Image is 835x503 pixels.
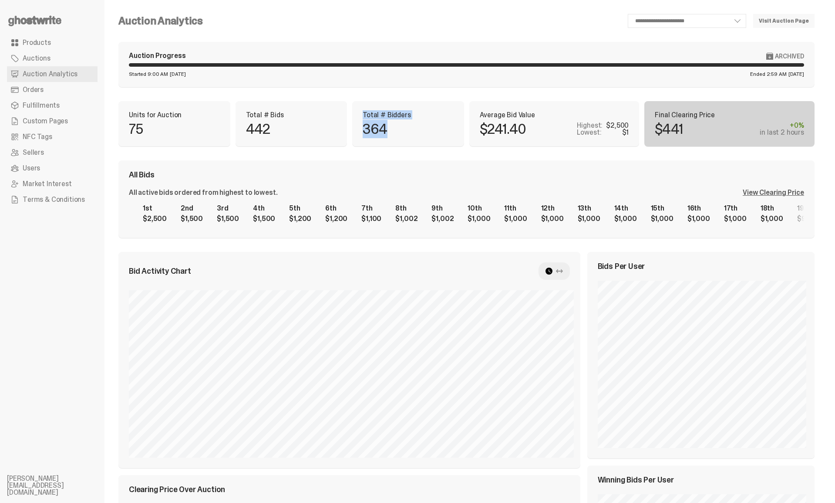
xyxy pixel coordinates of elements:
a: Market Interest [7,176,98,192]
div: Auction Progress [129,52,185,60]
li: [PERSON_NAME][EMAIL_ADDRESS][DOMAIN_NAME] [7,475,111,496]
p: 442 [246,122,270,136]
p: $441 [655,122,683,136]
span: Bid Activity Chart [129,267,191,275]
div: 11th [504,205,527,212]
span: Winning Bids Per User [598,476,674,484]
a: Visit Auction Page [753,14,815,28]
a: Sellers [7,145,98,160]
div: $2,500 [606,122,629,129]
span: Market Interest [23,180,72,187]
div: $1,000 [614,215,637,222]
a: Auction Analytics [7,66,98,82]
div: $1,100 [361,215,381,222]
span: Terms & Conditions [23,196,85,203]
p: Total # Bidders [363,112,454,119]
div: +0% [760,122,804,129]
span: [DATE] [170,71,185,77]
div: $1,000 [761,215,783,222]
div: All active bids ordered from highest to lowest. [129,189,277,196]
div: 14th [614,205,637,212]
span: [DATE] [788,71,804,77]
h4: Auction Analytics [118,16,203,26]
div: $1,200 [289,215,311,222]
div: 10th [468,205,490,212]
div: $1,200 [325,215,347,222]
div: 6th [325,205,347,212]
p: Lowest: [577,129,601,136]
a: Orders [7,82,98,98]
span: Auction Analytics [23,71,77,78]
div: 17th [724,205,747,212]
a: Users [7,160,98,176]
span: Sellers [23,149,44,156]
div: $1,000 [541,215,564,222]
a: Auctions [7,51,98,66]
span: Bids Per User [598,262,645,270]
p: Average Bid Value [480,112,629,119]
div: $1,500 [217,215,239,222]
span: Fulfillments [23,102,60,109]
div: 18th [761,205,783,212]
span: Auctions [23,55,51,62]
div: $1,000 [468,215,490,222]
p: Total # Bids [246,112,337,119]
p: 75 [129,122,143,136]
div: $1,000 [687,215,710,222]
div: $1,000 [724,215,747,222]
div: $1 [622,129,629,136]
div: 5th [289,205,311,212]
div: $1,002 [395,215,417,222]
div: 2nd [181,205,203,212]
div: View Clearing Price [743,189,804,196]
span: Clearing Price Over Auction [129,486,225,493]
div: 3rd [217,205,239,212]
div: 7th [361,205,381,212]
p: Highest: [577,122,603,129]
span: Archived [775,53,804,60]
p: Units for Auction [129,112,220,119]
div: 13th [578,205,600,212]
p: 364 [363,122,387,136]
span: Users [23,165,40,172]
span: All Bids [129,171,155,179]
p: Final Clearing Price [655,112,804,119]
div: 4th [253,205,275,212]
div: 12th [541,205,564,212]
div: $2,500 [143,215,167,222]
div: $1,000 [578,215,600,222]
a: NFC Tags [7,129,98,145]
div: $901 [797,215,813,222]
span: Products [23,39,51,46]
span: Custom Pages [23,118,68,125]
p: $241.40 [480,122,526,136]
div: $1,000 [651,215,673,222]
a: Fulfillments [7,98,98,113]
div: 1st [143,205,167,212]
div: 15th [651,205,673,212]
a: Terms & Conditions [7,192,98,207]
div: 9th [431,205,454,212]
div: $1,000 [504,215,527,222]
a: Custom Pages [7,113,98,129]
span: Orders [23,86,44,93]
span: Ended 2:59 AM [750,71,786,77]
div: in last 2 hours [760,129,804,136]
div: $1,500 [181,215,203,222]
div: 16th [687,205,710,212]
div: $1,002 [431,215,454,222]
span: Started 9:00 AM [129,71,168,77]
div: 19th [797,205,813,212]
a: Products [7,35,98,51]
div: 8th [395,205,417,212]
div: $1,500 [253,215,275,222]
span: NFC Tags [23,133,52,140]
